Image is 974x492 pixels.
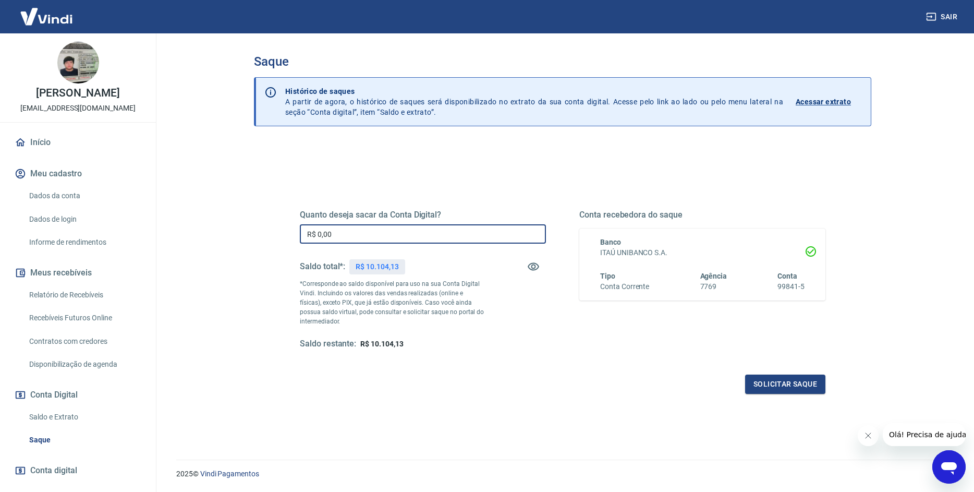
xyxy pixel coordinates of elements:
a: Disponibilização de agenda [25,354,143,375]
p: *Corresponde ao saldo disponível para uso na sua Conta Digital Vindi. Incluindo os valores das ve... [300,279,484,326]
img: Vindi [13,1,80,32]
h5: Conta recebedora do saque [579,210,825,220]
iframe: Mensagem da empresa [883,423,966,446]
h6: ITAÚ UNIBANCO S.A. [600,247,805,258]
h3: Saque [254,54,871,69]
a: Vindi Pagamentos [200,470,259,478]
p: R$ 10.104,13 [356,261,398,272]
a: Contratos com credores [25,331,143,352]
span: R$ 10.104,13 [360,340,403,348]
a: Dados da conta [25,185,143,207]
button: Sair [924,7,961,27]
span: Banco [600,238,621,246]
button: Solicitar saque [745,375,825,394]
img: 6e61b937-904a-4981-a2f4-9903c7d94729.jpeg [57,42,99,83]
p: A partir de agora, o histórico de saques será disponibilizado no extrato da sua conta digital. Ac... [285,86,783,117]
h6: Conta Corrente [600,281,649,292]
span: Conta digital [30,463,77,478]
button: Conta Digital [13,383,143,406]
p: Acessar extrato [796,97,851,107]
span: Tipo [600,272,615,280]
a: Saldo e Extrato [25,406,143,428]
h5: Quanto deseja sacar da Conta Digital? [300,210,546,220]
button: Meus recebíveis [13,261,143,284]
a: Informe de rendimentos [25,232,143,253]
span: Conta [777,272,797,280]
a: Recebíveis Futuros Online [25,307,143,329]
iframe: Fechar mensagem [858,425,879,446]
button: Meu cadastro [13,162,143,185]
span: Olá! Precisa de ajuda? [6,7,88,16]
a: Conta digital [13,459,143,482]
h5: Saldo total*: [300,261,345,272]
h6: 99841-5 [777,281,805,292]
a: Início [13,131,143,154]
a: Dados de login [25,209,143,230]
p: 2025 © [176,469,949,479]
span: Agência [700,272,727,280]
h6: 7769 [700,281,727,292]
h5: Saldo restante: [300,339,356,350]
p: Histórico de saques [285,86,783,97]
p: [EMAIL_ADDRESS][DOMAIN_NAME] [20,103,136,114]
a: Relatório de Recebíveis [25,284,143,306]
a: Saque [25,429,143,451]
a: Acessar extrato [796,86,862,117]
iframe: Botão para abrir a janela de mensagens [932,450,966,484]
p: [PERSON_NAME] [36,88,119,99]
